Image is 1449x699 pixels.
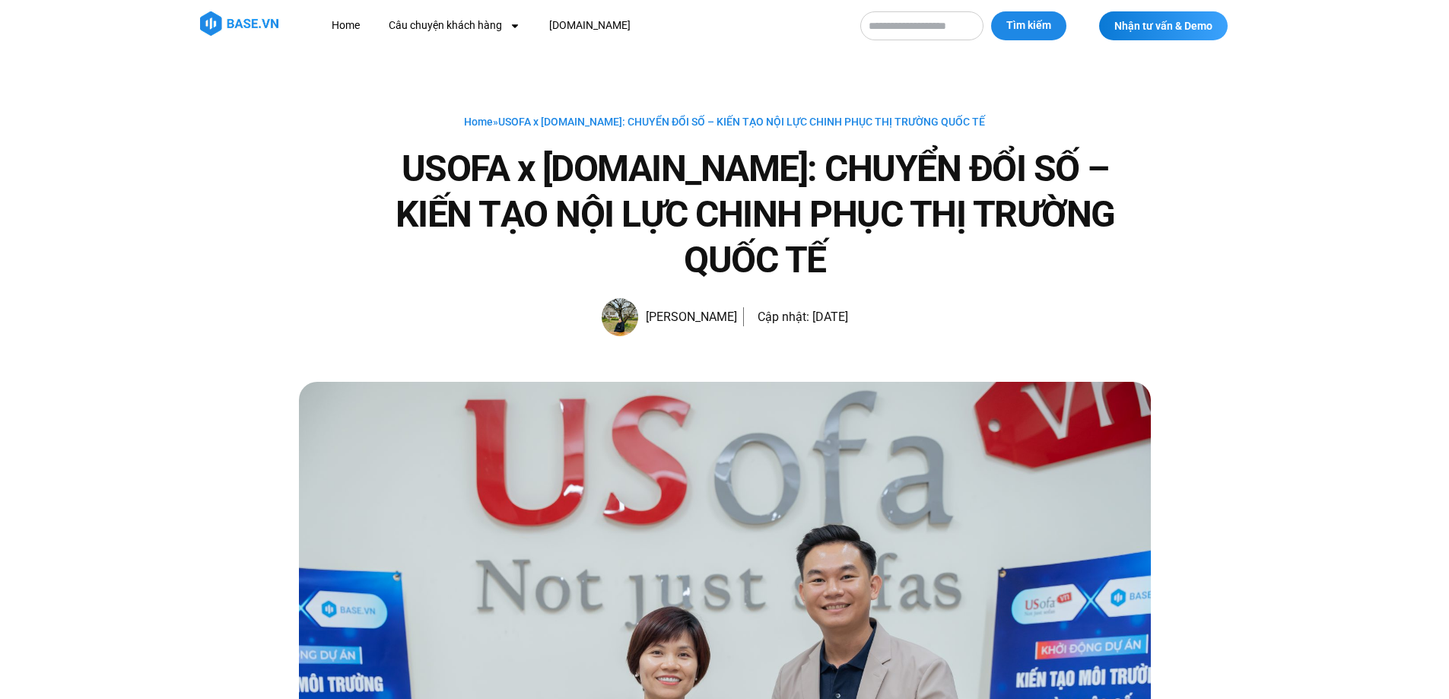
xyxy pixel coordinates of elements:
[991,11,1066,40] button: Tìm kiếm
[812,310,848,324] time: [DATE]
[1114,21,1212,31] span: Nhận tư vấn & Demo
[360,146,1151,283] h1: USOFA x [DOMAIN_NAME]: CHUYỂN ĐỔI SỐ – KIẾN TẠO NỘI LỰC CHINH PHỤC THỊ TRƯỜNG QUỐC TẾ
[320,11,845,40] nav: Menu
[538,11,642,40] a: [DOMAIN_NAME]
[498,116,985,128] span: USOFA x [DOMAIN_NAME]: CHUYỂN ĐỔI SỐ – KIẾN TẠO NỘI LỰC CHINH PHỤC THỊ TRƯỜNG QUỐC TẾ
[464,116,985,128] span: »
[320,11,371,40] a: Home
[464,116,493,128] a: Home
[1099,11,1228,40] a: Nhận tư vấn & Demo
[602,298,638,336] img: Picture of Đoàn Đức
[602,298,737,336] a: Picture of Đoàn Đức [PERSON_NAME]
[1006,18,1051,33] span: Tìm kiếm
[377,11,532,40] a: Câu chuyện khách hàng
[758,310,809,324] span: Cập nhật:
[638,307,737,328] span: [PERSON_NAME]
